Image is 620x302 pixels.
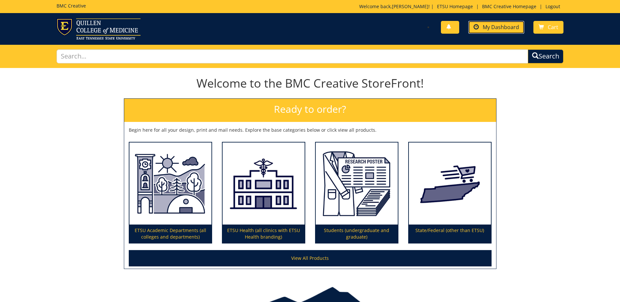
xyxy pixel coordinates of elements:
img: ETSU logo [57,18,141,40]
a: ETSU Health (all clinics with ETSU Health branding) [223,143,305,243]
p: ETSU Health (all clinics with ETSU Health branding) [223,225,305,243]
img: ETSU Academic Departments (all colleges and departments) [129,143,211,225]
p: Welcome back, ! | | | [359,3,563,10]
h2: Ready to order? [124,99,496,122]
h1: Welcome to the BMC Creative StoreFront! [124,77,496,90]
img: Students (undergraduate and graduate) [316,143,398,225]
a: [PERSON_NAME] [392,3,428,9]
input: Search... [57,49,528,63]
a: Logout [542,3,563,9]
a: Cart [533,21,563,34]
a: ETSU Academic Departments (all colleges and departments) [129,143,211,243]
button: Search [528,49,563,63]
h5: BMC Creative [57,3,86,8]
a: Students (undergraduate and graduate) [316,143,398,243]
p: ETSU Academic Departments (all colleges and departments) [129,225,211,243]
a: State/Federal (other than ETSU) [409,143,491,243]
span: My Dashboard [483,24,519,31]
span: Cart [548,24,558,31]
img: ETSU Health (all clinics with ETSU Health branding) [223,143,305,225]
p: State/Federal (other than ETSU) [409,225,491,243]
a: My Dashboard [468,21,524,34]
p: Students (undergraduate and graduate) [316,225,398,243]
p: Begin here for all your design, print and mail needs. Explore the base categories below or click ... [129,127,492,133]
img: State/Federal (other than ETSU) [409,143,491,225]
a: BMC Creative Homepage [479,3,540,9]
a: View All Products [129,250,492,266]
a: ETSU Homepage [434,3,476,9]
